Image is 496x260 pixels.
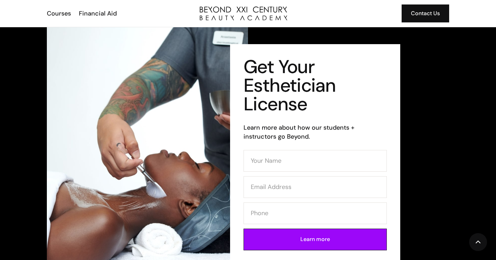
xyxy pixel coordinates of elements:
[244,229,387,250] input: Learn more
[244,58,387,113] h1: Get Your Esthetician License
[42,9,74,18] a: Courses
[411,9,440,18] div: Contact Us
[47,9,71,18] div: Courses
[200,7,287,20] img: beyond logo
[244,176,387,198] input: Email Address
[200,7,287,20] a: home
[244,150,387,255] form: Contact Form (Esthi)
[244,150,387,172] input: Your Name
[244,202,387,224] input: Phone
[244,123,387,141] h6: Learn more about how our students + instructors go Beyond.
[79,9,117,18] div: Financial Aid
[74,9,120,18] a: Financial Aid
[402,4,449,22] a: Contact Us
